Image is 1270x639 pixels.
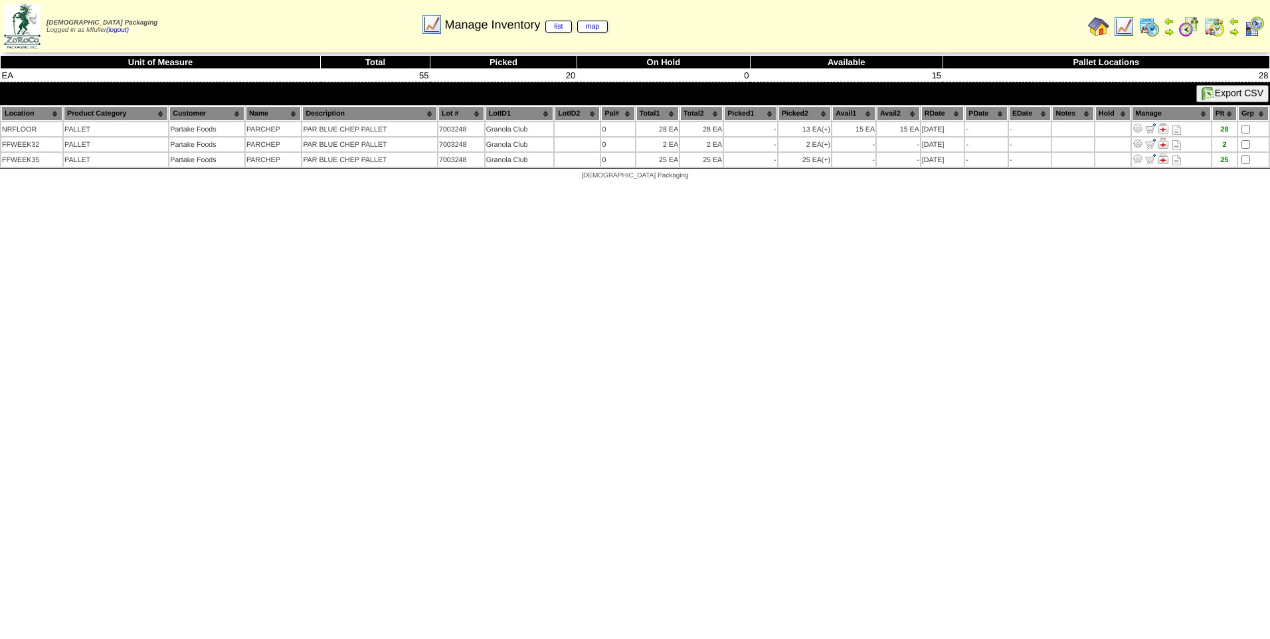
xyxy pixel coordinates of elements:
td: - [1009,153,1051,167]
img: line_graph.gif [421,14,442,35]
td: Partake Foods [169,122,244,136]
th: Lot # [438,106,484,121]
img: Manage Hold [1158,153,1168,164]
td: 0 [601,153,634,167]
i: Note [1172,155,1181,165]
td: - [724,137,777,151]
img: calendarcustomer.gif [1243,16,1265,37]
td: 0 [577,69,750,82]
img: Move [1145,138,1156,149]
img: calendarinout.gif [1204,16,1225,37]
td: EA [1,69,321,82]
td: [DATE] [921,137,964,151]
td: 20 [430,69,577,82]
th: LotID2 [555,106,600,121]
td: PAR BLUE CHEP PALLET [302,122,437,136]
th: EDate [1009,106,1051,121]
td: FFWEEK32 [1,137,62,151]
img: Move [1145,123,1156,134]
td: 15 EA [877,122,920,136]
th: Customer [169,106,244,121]
td: 25 EA [636,153,679,167]
img: home.gif [1088,16,1109,37]
img: arrowleft.gif [1229,16,1239,27]
th: Pal# [601,106,634,121]
td: 7003248 [438,153,484,167]
img: Adjust [1133,123,1143,134]
a: (logout) [106,27,129,34]
img: calendarprod.gif [1138,16,1160,37]
td: 0 [601,137,634,151]
th: Avail1 [832,106,875,121]
td: 28 EA [636,122,679,136]
img: Adjust [1133,153,1143,164]
td: - [832,137,875,151]
th: LotID1 [486,106,553,121]
div: 28 [1213,126,1236,134]
td: 55 [321,69,430,82]
td: [DATE] [921,153,964,167]
td: 2 EA [636,137,679,151]
th: PDate [965,106,1008,121]
img: excel.gif [1202,87,1215,100]
th: Manage [1132,106,1210,121]
div: 25 [1213,156,1236,164]
span: Manage Inventory [444,18,608,32]
td: PARCHEP [246,122,301,136]
th: Hold [1095,106,1131,121]
td: 7003248 [438,137,484,151]
img: line_graph.gif [1113,16,1134,37]
td: PALLET [64,137,168,151]
img: Adjust [1133,138,1143,149]
td: 7003248 [438,122,484,136]
td: FFWEEK35 [1,153,62,167]
div: (+) [822,126,830,134]
th: Picked1 [724,106,777,121]
td: 28 EA [680,122,723,136]
td: PARCHEP [246,137,301,151]
th: Total2 [680,106,723,121]
td: PARCHEP [246,153,301,167]
th: Grp [1238,106,1269,121]
div: (+) [822,141,830,149]
i: Note [1172,140,1181,150]
th: Notes [1052,106,1094,121]
td: - [965,153,1008,167]
th: Product Category [64,106,168,121]
td: - [965,137,1008,151]
td: 25 EA [680,153,723,167]
td: - [1009,122,1051,136]
th: Unit of Measure [1,56,321,69]
th: On Hold [577,56,750,69]
td: - [724,153,777,167]
th: Location [1,106,62,121]
td: PAR BLUE CHEP PALLET [302,137,437,151]
th: Avail2 [877,106,920,121]
span: [DEMOGRAPHIC_DATA] Packaging [581,172,688,179]
img: calendarblend.gif [1178,16,1200,37]
th: Description [302,106,437,121]
td: - [724,122,777,136]
a: map [577,21,608,33]
td: NRFLOOR [1,122,62,136]
button: Export CSV [1196,85,1269,102]
img: Manage Hold [1158,138,1168,149]
td: - [877,137,920,151]
img: arrowright.gif [1164,27,1174,37]
td: PALLET [64,153,168,167]
th: Available [750,56,943,69]
th: Picked2 [778,106,832,121]
img: arrowleft.gif [1164,16,1174,27]
th: Pallet Locations [943,56,1269,69]
td: - [965,122,1008,136]
img: arrowright.gif [1229,27,1239,37]
th: Total1 [636,106,679,121]
td: Partake Foods [169,137,244,151]
th: RDate [921,106,964,121]
td: 13 EA [778,122,832,136]
td: PAR BLUE CHEP PALLET [302,153,437,167]
td: PALLET [64,122,168,136]
td: 15 EA [832,122,875,136]
td: Granola Club [486,153,553,167]
td: 2 EA [778,137,832,151]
